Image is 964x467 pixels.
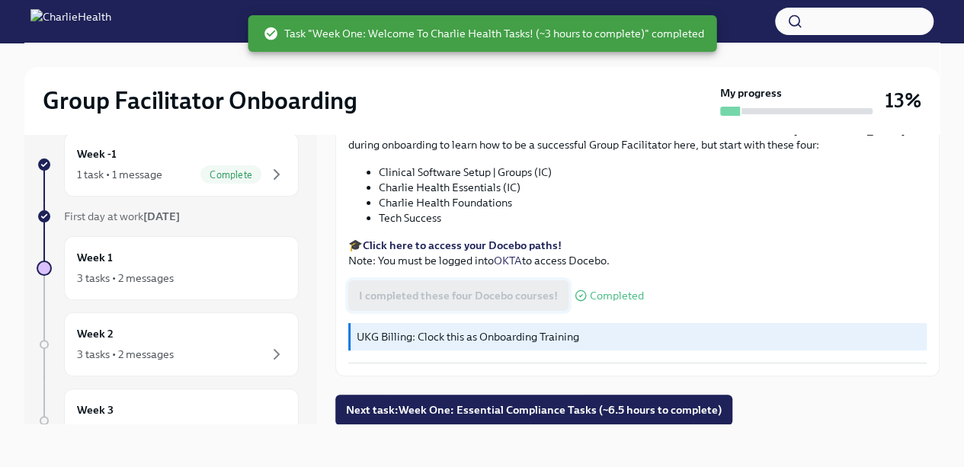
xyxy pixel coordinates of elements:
[494,254,522,267] a: OKTA
[379,180,927,195] li: Charlie Health Essentials (IC)
[348,122,927,152] p: Docebo is our role-specific learning management system. You'll complete many trainings in [GEOGRA...
[363,238,562,252] a: Click here to access your Docebo paths!
[30,9,111,34] img: CharlieHealth
[37,133,299,197] a: Week -11 task • 1 messageComplete
[77,347,174,362] div: 3 tasks • 2 messages
[335,395,732,425] button: Next task:Week One: Essential Compliance Tasks (~6.5 hours to complete)
[590,290,644,302] span: Completed
[64,210,180,223] span: First day at work
[77,401,114,418] h6: Week 3
[37,312,299,376] a: Week 23 tasks • 2 messages
[720,85,782,101] strong: My progress
[77,270,174,286] div: 3 tasks • 2 messages
[37,209,299,224] a: First day at work[DATE]
[200,169,261,181] span: Complete
[379,165,927,180] li: Clinical Software Setup | Groups (IC)
[77,249,113,266] h6: Week 1
[143,210,180,223] strong: [DATE]
[77,325,114,342] h6: Week 2
[379,210,927,226] li: Tech Success
[357,329,921,344] p: UKG Billing: Clock this as Onboarding Training
[77,423,169,438] div: 4 tasks • 1 message
[346,402,722,417] span: Next task : Week One: Essential Compliance Tasks (~6.5 hours to complete)
[263,26,704,41] span: Task "Week One: Welcome To Charlie Health Tasks! (~3 hours to complete)" completed
[77,146,117,162] h6: Week -1
[37,236,299,300] a: Week 13 tasks • 2 messages
[885,87,921,114] h3: 13%
[77,167,162,182] div: 1 task • 1 message
[379,195,927,210] li: Charlie Health Foundations
[43,85,357,116] h2: Group Facilitator Onboarding
[348,238,927,268] p: 🎓 Note: You must be logged into to access Docebo.
[37,389,299,453] a: Week 34 tasks • 1 message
